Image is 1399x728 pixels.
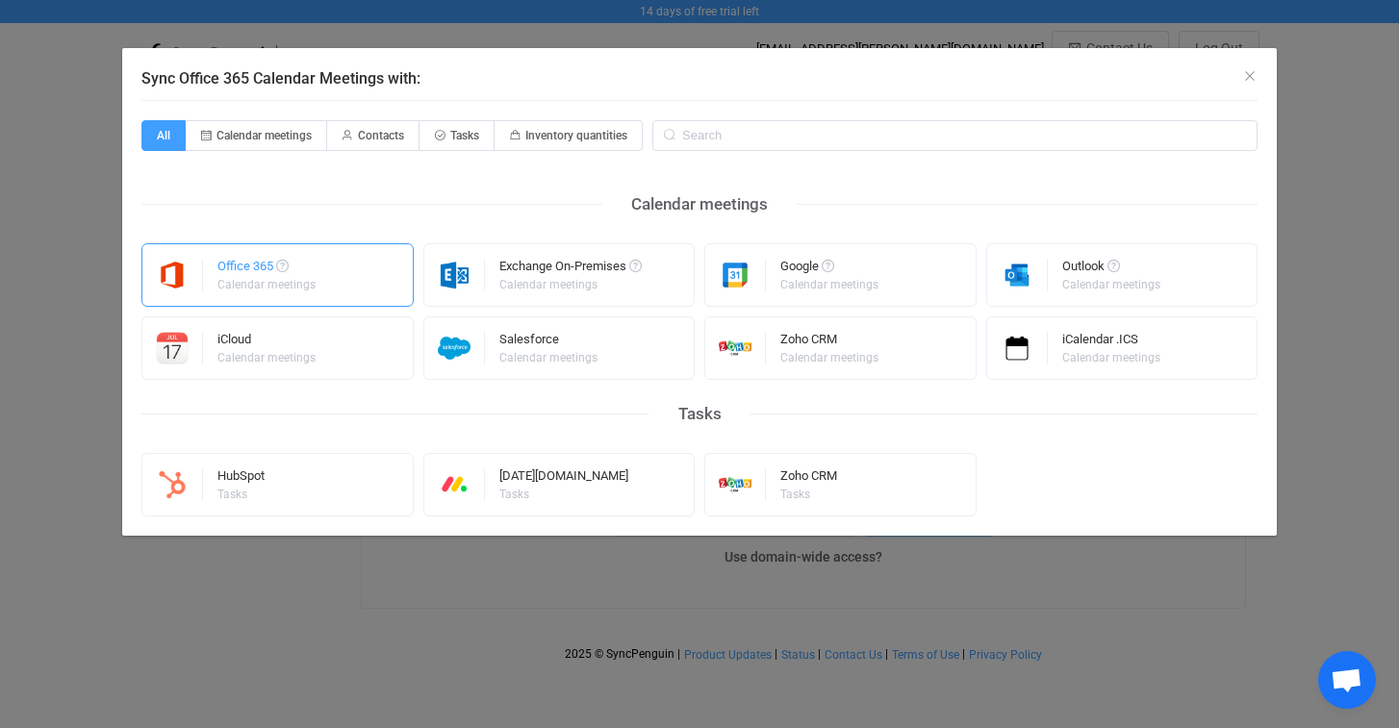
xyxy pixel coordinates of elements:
[217,279,316,290] div: Calendar meetings
[780,333,881,352] div: Zoho CRM
[217,352,316,364] div: Calendar meetings
[499,352,598,364] div: Calendar meetings
[705,332,766,364] img: zoho-crm.png
[1062,279,1160,290] div: Calendar meetings
[122,48,1277,536] div: Sync Office 365 Calendar Meetings with:
[424,468,485,501] img: monday.png
[649,399,750,429] div: Tasks
[1062,333,1163,352] div: iCalendar .ICS
[141,69,420,88] span: Sync Office 365 Calendar Meetings with:
[217,260,318,279] div: Office 365
[705,259,766,291] img: google.png
[142,259,203,291] img: microsoft365.png
[142,332,203,364] img: icloud-calendar.png
[1242,67,1258,86] button: Close
[424,332,485,364] img: salesforce.png
[1318,651,1376,709] a: Open chat
[424,259,485,291] img: exchange.png
[499,469,628,489] div: [DATE][DOMAIN_NAME]
[987,332,1048,364] img: icalendar.png
[1062,260,1163,279] div: Outlook
[499,279,639,290] div: Calendar meetings
[987,259,1048,291] img: outlook.png
[499,260,642,279] div: Exchange On-Premises
[780,489,834,500] div: Tasks
[217,469,265,489] div: HubSpot
[499,333,600,352] div: Salesforce
[499,489,625,500] div: Tasks
[780,260,881,279] div: Google
[705,468,766,501] img: zoho-crm.png
[217,333,318,352] div: iCloud
[1062,352,1160,364] div: Calendar meetings
[602,189,797,219] div: Calendar meetings
[780,352,878,364] div: Calendar meetings
[780,469,837,489] div: Zoho CRM
[780,279,878,290] div: Calendar meetings
[217,489,262,500] div: Tasks
[142,468,203,501] img: hubspot.png
[652,120,1258,151] input: Search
